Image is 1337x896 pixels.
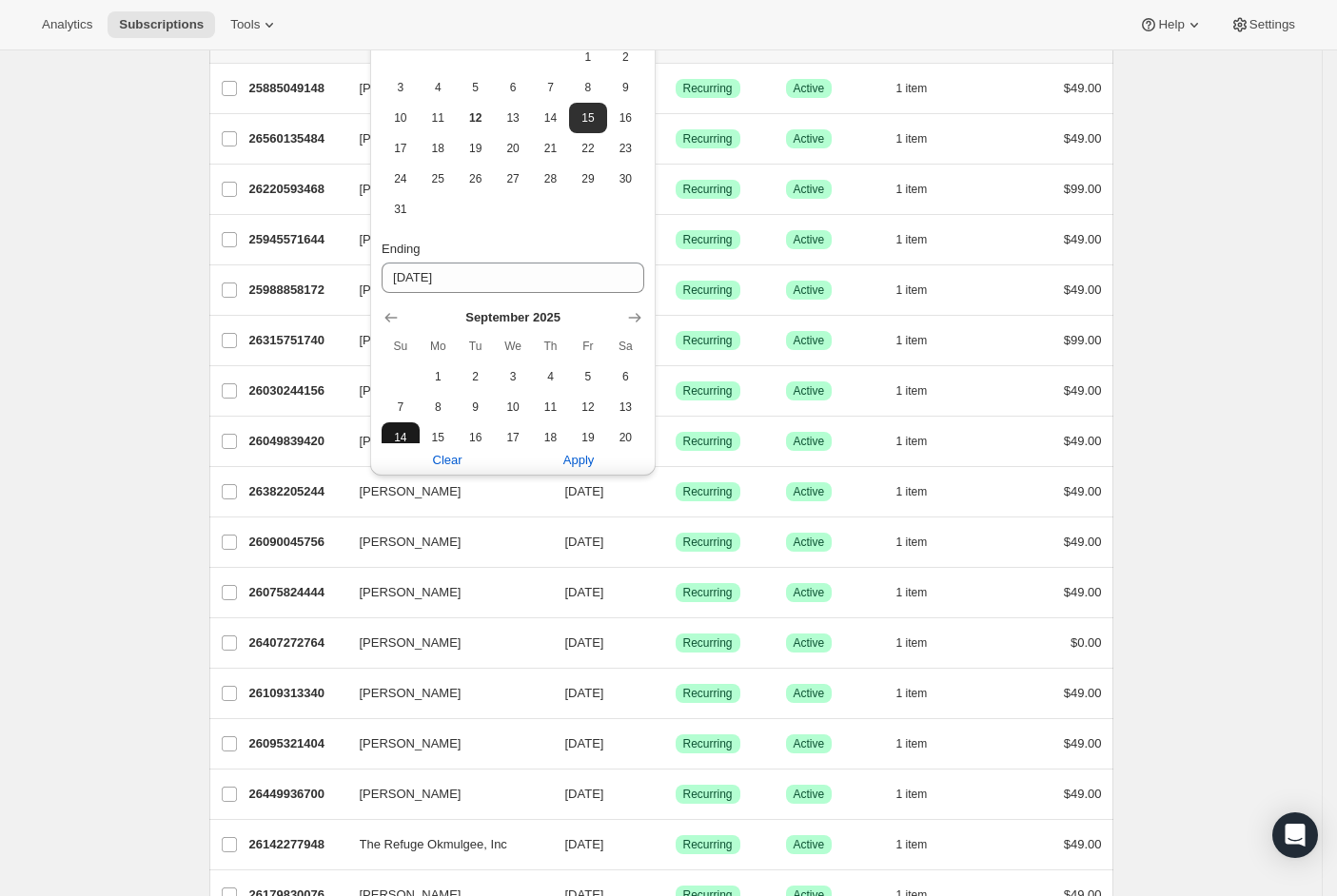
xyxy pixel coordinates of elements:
[565,837,604,851] span: [DATE]
[457,331,494,361] th: Tuesday
[896,635,928,651] span: 1 item
[896,529,949,555] button: 1 item
[794,182,825,197] span: Active
[794,434,825,449] span: Active
[360,785,462,804] span: [PERSON_NAME]
[794,635,825,651] span: Active
[249,734,344,753] p: 26095321404
[896,736,928,751] span: 1 item
[1128,11,1214,38] button: Help
[577,339,599,354] span: Fr
[249,630,1102,656] div: 26407272764[PERSON_NAME][DATE]SuccessRecurringSuccessActive1 item$0.00
[896,126,949,152] button: 1 item
[494,331,531,361] th: Wednesday
[1064,81,1102,95] span: $49.00
[230,17,260,32] span: Tools
[615,399,637,415] span: 13
[360,79,462,98] span: [PERSON_NAME]
[794,837,825,852] span: Active
[494,72,531,103] button: Wednesday August 6 2025
[249,129,344,148] p: 26560135484
[794,232,825,247] span: Active
[896,176,949,203] button: 1 item
[1064,333,1102,347] span: $99.00
[563,451,595,470] span: Apply
[607,42,644,72] button: Saturday August 2 2025
[427,369,449,384] span: 1
[457,422,494,453] button: Tuesday September 16 2025
[540,369,561,384] span: 4
[382,263,644,293] input: MM-DD-YYYY
[532,72,569,103] button: Thursday August 7 2025
[607,72,644,103] button: Saturday August 9 2025
[615,141,637,156] span: 23
[389,110,411,126] span: 10
[1064,484,1102,498] span: $49.00
[683,787,733,802] span: Recurring
[494,133,531,164] button: Wednesday August 20 2025
[569,331,606,361] th: Friday
[683,182,733,197] span: Recurring
[457,164,494,194] button: Tuesday August 26 2025
[427,339,449,354] span: Mo
[569,72,606,103] button: Friday August 8 2025
[360,583,462,602] span: [PERSON_NAME]
[540,399,561,415] span: 11
[683,686,733,701] span: Recurring
[532,103,569,133] button: Thursday August 14 2025
[1064,787,1102,801] span: $49.00
[896,831,949,858] button: 1 item
[615,110,637,126] span: 16
[249,831,1102,858] div: 26142277948The Refuge Okmulgee, Inc[DATE]SuccessRecurringSuccessActive1 item$49.00
[683,635,733,651] span: Recurring
[348,477,539,507] button: [PERSON_NAME]
[621,304,648,331] button: Show next month, October 2025
[615,171,637,186] span: 30
[683,232,733,247] span: Recurring
[607,103,644,133] button: Saturday August 16 2025
[532,164,569,194] button: Thursday August 28 2025
[1064,383,1102,398] span: $49.00
[1158,17,1184,32] span: Help
[382,331,419,361] th: Sunday
[382,164,419,194] button: Sunday August 24 2025
[501,399,523,415] span: 10
[565,635,604,650] span: [DATE]
[565,787,604,801] span: [DATE]
[896,535,928,550] span: 1 item
[577,399,599,415] span: 12
[794,383,825,399] span: Active
[420,422,457,453] button: Monday September 15 2025
[464,80,486,95] span: 5
[249,529,1102,555] div: 26090045756[PERSON_NAME][DATE]SuccessRecurringSuccessActive1 item$49.00
[607,164,644,194] button: Saturday August 30 2025
[1064,837,1102,851] span: $49.00
[569,361,606,392] button: Friday September 5 2025
[464,430,486,445] span: 16
[577,110,599,126] span: 15
[249,327,1102,354] div: 26315751740[PERSON_NAME][DATE]SuccessRecurringSuccessActive1 item$99.00
[348,527,539,557] button: [PERSON_NAME]
[420,103,457,133] button: Monday August 11 2025
[42,17,92,32] span: Analytics
[577,171,599,186] span: 29
[683,81,733,96] span: Recurring
[896,787,928,802] span: 1 item
[249,176,1102,203] div: 26220593468[PERSON_NAME][DATE]SuccessRecurringSuccessActive1 item$99.00
[565,585,604,599] span: [DATE]
[615,430,637,445] span: 20
[427,110,449,126] span: 11
[348,577,539,608] button: [PERSON_NAME]
[464,171,486,186] span: 26
[532,392,569,422] button: Thursday September 11 2025
[501,80,523,95] span: 6
[1219,11,1307,38] button: Settings
[501,110,523,126] span: 13
[494,361,531,392] button: Wednesday September 3 2025
[457,103,494,133] button: Today Tuesday August 12 2025
[896,837,928,852] span: 1 item
[501,141,523,156] span: 20
[794,282,825,298] span: Active
[378,304,404,331] button: Show previous month, August 2025
[348,628,539,658] button: [PERSON_NAME]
